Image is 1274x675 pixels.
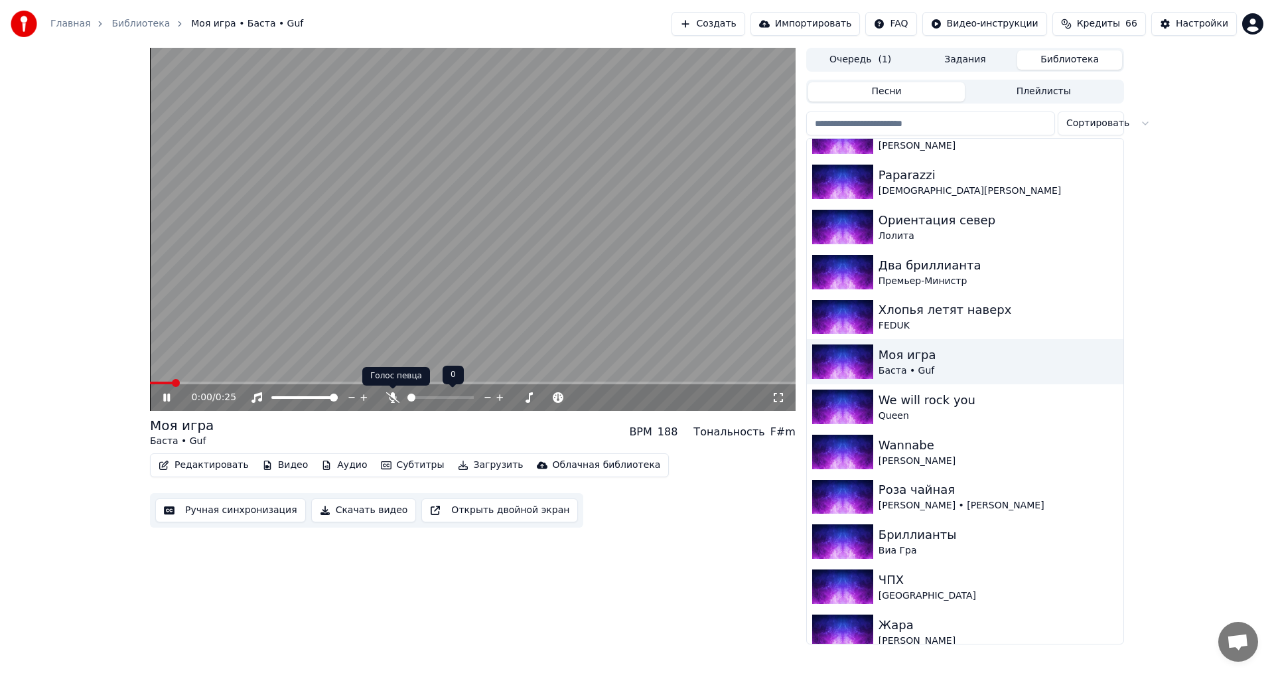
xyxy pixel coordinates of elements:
[879,526,1118,544] div: Бриллианты
[922,12,1047,36] button: Видео-инструкции
[965,82,1122,102] button: Плейлисты
[879,319,1118,333] div: FEDUK
[1151,12,1237,36] button: Настройки
[879,589,1118,603] div: [GEOGRAPHIC_DATA]
[879,544,1118,558] div: Виа Гра
[362,367,430,386] div: Голос певца
[879,616,1118,635] div: Жара
[111,17,170,31] a: Библиотека
[192,391,224,404] div: /
[316,456,372,475] button: Аудио
[879,346,1118,364] div: Моя игра
[879,364,1118,378] div: Баста • Guf
[1066,117,1129,130] span: Сортировать
[879,139,1118,153] div: [PERSON_NAME]
[257,456,314,475] button: Видео
[879,635,1118,648] div: [PERSON_NAME]
[11,11,37,37] img: youka
[421,498,578,522] button: Открыть двойной экран
[50,17,90,31] a: Главная
[879,436,1118,455] div: Wannabe
[879,499,1118,512] div: [PERSON_NAME] • [PERSON_NAME]
[879,410,1118,423] div: Queen
[376,456,450,475] button: Субтитры
[808,82,965,102] button: Песни
[216,391,236,404] span: 0:25
[50,17,303,31] nav: breadcrumb
[150,435,214,448] div: Баста • Guf
[1176,17,1228,31] div: Настройки
[879,481,1118,499] div: Роза чайная
[865,12,916,36] button: FAQ
[1017,50,1122,70] button: Библиотека
[879,455,1118,468] div: [PERSON_NAME]
[150,416,214,435] div: Моя игра
[192,391,212,404] span: 0:00
[750,12,861,36] button: Импортировать
[879,301,1118,319] div: Хлопья летят наверх
[191,17,303,31] span: Моя игра • Баста • Guf
[913,50,1018,70] button: Задания
[879,275,1118,288] div: Премьер-Министр
[879,391,1118,410] div: We will rock you
[1125,17,1137,31] span: 66
[879,185,1118,198] div: [DEMOGRAPHIC_DATA][PERSON_NAME]
[453,456,529,475] button: Загрузить
[808,50,913,70] button: Очередь
[658,424,678,440] div: 188
[629,424,652,440] div: BPM
[553,459,661,472] div: Облачная библиотека
[770,424,796,440] div: F#m
[879,211,1118,230] div: Ориентация север
[879,256,1118,275] div: Два бриллианта
[1218,622,1258,662] div: Открытый чат
[672,12,744,36] button: Создать
[443,366,464,384] div: 0
[155,498,306,522] button: Ручная синхронизация
[879,166,1118,185] div: Paparazzi
[311,498,417,522] button: Скачать видео
[693,424,764,440] div: Тональность
[878,53,891,66] span: ( 1 )
[1077,17,1120,31] span: Кредиты
[879,571,1118,589] div: ЧПХ
[153,456,254,475] button: Редактировать
[1052,12,1146,36] button: Кредиты66
[879,230,1118,243] div: Лолита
